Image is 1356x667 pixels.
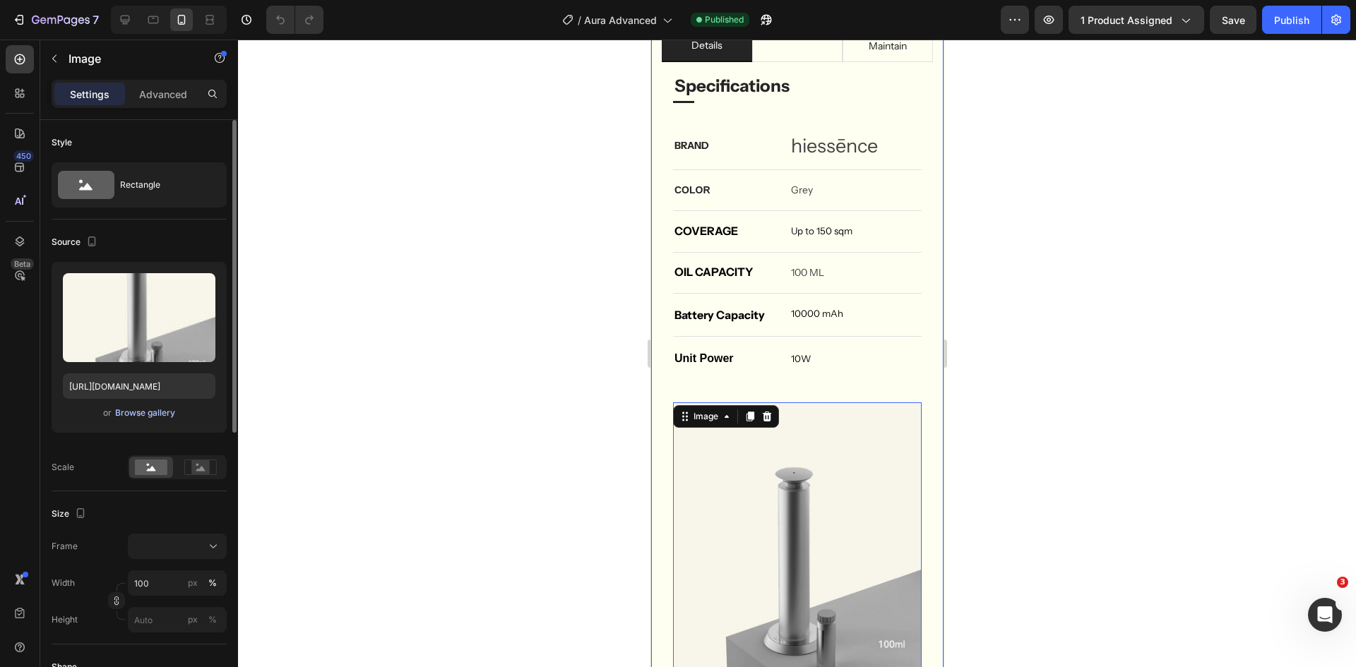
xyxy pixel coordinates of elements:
div: px [188,577,198,589]
div: Size [52,505,89,524]
button: Save [1210,6,1256,34]
p: Advanced [139,87,187,102]
span: Save [1222,14,1245,26]
span: Aura Advanced [584,13,657,28]
div: Image [40,371,70,383]
div: Rectangle [120,169,206,201]
button: % [184,611,201,628]
div: Beta [11,258,34,270]
button: % [184,575,201,591]
iframe: Design area [651,40,944,667]
span: Published [705,13,744,26]
button: 7 [6,6,105,34]
div: Source [52,233,100,252]
img: preview-image [63,273,215,362]
p: Settings [70,87,109,102]
div: Browse gallery [115,407,175,419]
button: Publish [1262,6,1321,34]
p: Image [69,50,189,67]
div: Publish [1274,13,1309,28]
button: Browse gallery [114,406,176,420]
div: 450 [13,150,34,162]
p: 7 [93,11,99,28]
label: Height [52,613,78,626]
label: Frame [52,540,78,553]
span: / [578,13,581,28]
div: Style [52,136,72,149]
input: px% [128,570,227,596]
div: % [208,577,217,589]
span: 1 product assigned [1081,13,1172,28]
input: px% [128,607,227,632]
div: % [208,613,217,626]
button: 1 product assigned [1069,6,1204,34]
button: px [204,611,221,628]
div: px [188,613,198,626]
span: or [103,404,112,421]
div: Undo/Redo [266,6,323,34]
span: 3 [1337,577,1348,588]
label: Width [52,577,75,589]
div: Scale [52,461,74,474]
input: https://example.com/image.jpg [63,373,215,399]
iframe: Intercom live chat [1308,598,1342,632]
button: px [204,575,221,591]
